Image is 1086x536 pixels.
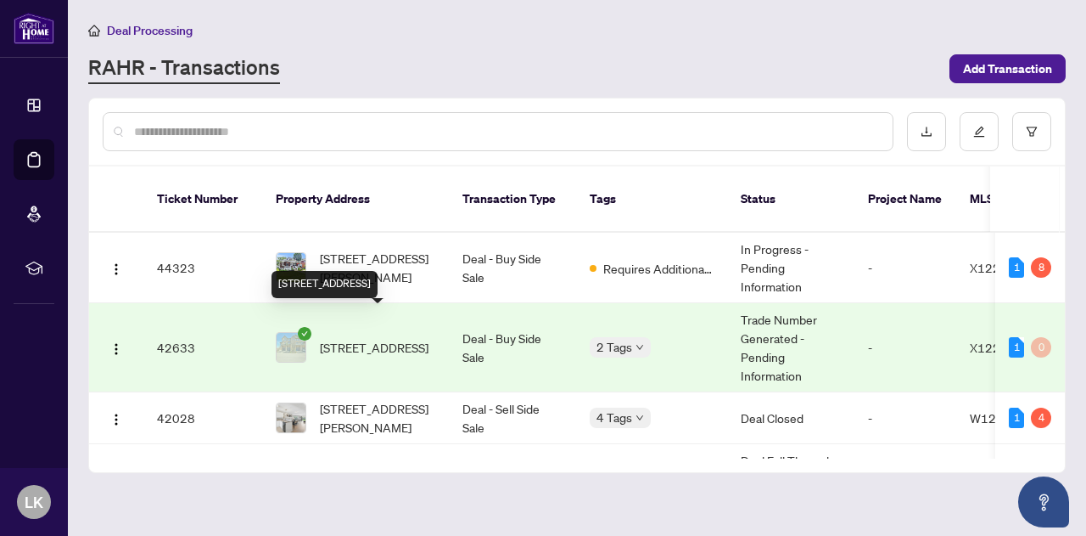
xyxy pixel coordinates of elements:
td: Trade Number Generated - Pending Information [727,303,854,392]
span: [STREET_ADDRESS] [320,338,428,357]
div: 0 [1031,337,1051,358]
div: 8 [1031,257,1051,278]
button: Open asap [1018,477,1069,528]
td: Deal - Buy Side Sale [449,444,576,515]
td: - [854,233,956,303]
button: Logo [103,404,130,432]
button: Logo [103,334,130,361]
span: LK [25,490,43,514]
td: - [854,444,956,515]
span: down [635,414,644,422]
span: 4 Tags [596,408,632,427]
div: 4 [1031,408,1051,428]
td: 40956 [143,444,262,515]
td: In Progress - Pending Information [727,233,854,303]
td: Deal - Buy Side Sale [449,233,576,303]
img: thumbnail-img [277,403,305,432]
span: Requires Additional Docs [603,259,714,278]
span: Add Transaction [963,55,1052,82]
th: Property Address [262,166,449,233]
th: Tags [576,166,727,233]
div: [STREET_ADDRESS] [271,271,378,298]
span: 2 Tags [596,337,632,357]
button: filter [1012,112,1051,151]
span: [STREET_ADDRESS][PERSON_NAME] [320,399,435,437]
td: Deal - Buy Side Sale [449,303,576,392]
button: edit [960,112,999,151]
th: Ticket Number [143,166,262,233]
span: down [635,343,644,352]
img: thumbnail-img [277,333,305,362]
td: - [854,392,956,444]
span: X12260984 [970,340,1038,355]
span: filter [1026,126,1038,138]
td: 42633 [143,303,262,392]
span: Deal Processing [107,23,193,38]
button: Logo [103,254,130,281]
th: MLS # [956,166,1058,233]
span: check-circle [298,327,311,341]
div: 1 [1009,337,1024,358]
td: Deal - Sell Side Sale [449,392,576,444]
span: home [88,25,100,37]
span: [STREET_ADDRESS][PERSON_NAME] [320,249,435,286]
a: RAHR - Transactions [88,54,280,84]
th: Status [727,166,854,233]
div: 1 [1009,408,1024,428]
td: 42028 [143,392,262,444]
button: Add Transaction [949,54,1066,83]
img: Logo [109,413,123,426]
td: 44323 [143,233,262,303]
span: W12228374 [970,410,1042,426]
img: thumbnail-img [277,253,305,282]
td: - [854,303,956,392]
td: Deal Fell Through - Pending Information [727,444,854,515]
img: Logo [109,342,123,356]
span: X12279767 [970,260,1038,275]
div: 1 [1009,257,1024,278]
button: download [907,112,946,151]
th: Project Name [854,166,956,233]
td: Deal Closed [727,392,854,444]
th: Transaction Type [449,166,576,233]
span: download [921,126,932,138]
span: edit [973,126,985,138]
img: logo [14,13,54,44]
img: Logo [109,262,123,276]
